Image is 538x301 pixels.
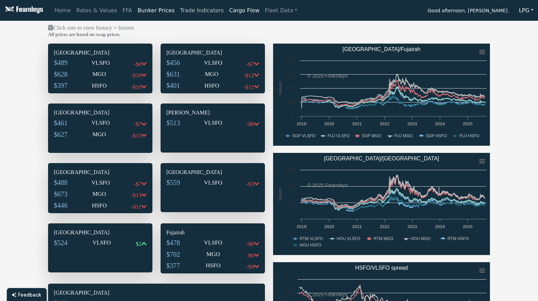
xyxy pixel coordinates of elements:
[166,49,259,56] h6: [GEOGRAPHIC_DATA]
[161,44,265,94] div: [GEOGRAPHIC_DATA]$456VLSFO-$7$631MGO-$12$401HSFO-$11
[300,236,323,241] text: RTM VLSFO
[374,236,393,241] text: RTM MGO
[52,4,73,17] a: Home
[463,121,473,126] text: 2025
[91,118,110,127] p: VLSFO
[204,118,222,127] p: VLSFO
[410,236,431,241] text: HOU MGO
[54,179,68,186] span: $488
[206,261,220,270] p: HSFO
[297,121,306,126] text: 2019
[54,109,147,116] h6: [GEOGRAPHIC_DATA]
[435,224,445,229] text: 2024
[166,251,180,258] span: $702
[246,61,254,67] span: -$7
[285,290,292,296] text: 150
[285,58,295,63] text: 2000
[278,82,283,95] text: Values
[92,190,106,199] p: MGO
[54,119,68,127] span: $461
[54,289,259,296] h6: [GEOGRAPHIC_DATA]
[328,133,350,138] text: FUJ VLSFO
[337,236,360,241] text: HOU VLSFO
[205,70,219,79] p: MGO
[166,239,180,247] span: $478
[380,121,389,126] text: 2022
[246,121,254,127] span: -$8
[463,224,473,229] text: 2025
[204,178,222,187] p: VLSFO
[161,163,265,212] div: [GEOGRAPHIC_DATA]$559VLSFO-$5
[161,104,265,153] div: [PERSON_NAME]$513VLSFO-$8
[54,190,68,198] span: $673
[352,224,362,229] text: 2021
[92,238,111,247] p: VLSFO
[92,130,106,139] p: MGO
[287,100,295,105] text: 500
[177,4,226,17] a: Trade Indicators
[287,200,295,205] text: 500
[48,23,490,32] p: Click rate to view history + futures
[54,82,68,89] span: $397
[300,243,321,248] text: HOU HSFO
[435,121,445,126] text: 2024
[278,188,283,201] text: Values
[48,223,152,272] div: [GEOGRAPHIC_DATA]$524VLSFO$2
[166,119,180,127] span: $513
[352,121,362,126] text: 2021
[134,121,141,127] span: -$7
[92,201,107,210] p: HSFO
[166,82,180,89] span: $401
[246,252,254,259] span: -$6
[92,81,106,90] p: HSFO
[48,44,152,94] div: [GEOGRAPHIC_DATA]$489VLSFO-$6$628MGO-$10$397HSFO-$10
[324,121,334,126] text: 2020
[459,133,479,138] text: FUJ HSFO
[54,59,68,66] span: $489
[273,153,490,255] svg: Rotterdam/Houston
[514,4,538,17] button: LPG
[135,4,177,17] a: Bunker Prices
[54,202,68,209] span: $446
[134,61,141,67] span: -$6
[54,239,68,247] span: $524
[448,236,469,241] text: RTM HSFO
[91,59,110,67] p: VLSFO
[131,204,142,210] span: -$11
[428,5,509,17] span: Good afternoon, [PERSON_NAME].
[307,73,348,79] text: © 2025 Fearnleys
[244,84,254,90] span: -$11
[262,4,300,17] a: Fleet Data
[48,32,120,37] b: All prices are based on swap prices.
[292,217,295,222] text: 0
[273,44,490,146] svg: Singapore/Fujairah
[205,81,219,90] p: HSFO
[131,72,141,79] span: -$10
[394,133,413,138] text: FUJ MGO
[166,262,180,269] span: $377
[166,229,259,236] h6: Fujairah
[54,49,147,56] h6: [GEOGRAPHIC_DATA]
[246,241,254,247] span: -$6
[3,6,43,15] img: Fearnleys Logo
[285,277,292,282] text: 200
[131,132,141,139] span: -$13
[131,84,141,90] span: -$10
[54,131,68,138] span: $627
[343,46,421,52] text: [GEOGRAPHIC_DATA]/Fujairah
[134,181,141,187] span: -$7
[292,133,315,138] text: SGP VLSFO
[204,238,222,247] p: VLSFO
[54,70,68,78] span: $628
[246,264,254,270] span: -$9
[48,104,152,153] div: [GEOGRAPHIC_DATA]$461VLSFO-$7$627MGO-$13
[380,224,389,229] text: 2022
[74,4,120,17] a: Rates & Values
[324,224,334,229] text: 2020
[243,72,254,79] span: -$12
[48,163,152,213] div: [GEOGRAPHIC_DATA]$488VLSFO-$7$673MGO-$13$446HSFO-$11
[307,182,348,188] text: © 2025 Fearnleys
[292,114,295,119] text: 0
[307,291,348,297] text: © 2025 Fearnleys
[426,133,447,138] text: SGP HSFO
